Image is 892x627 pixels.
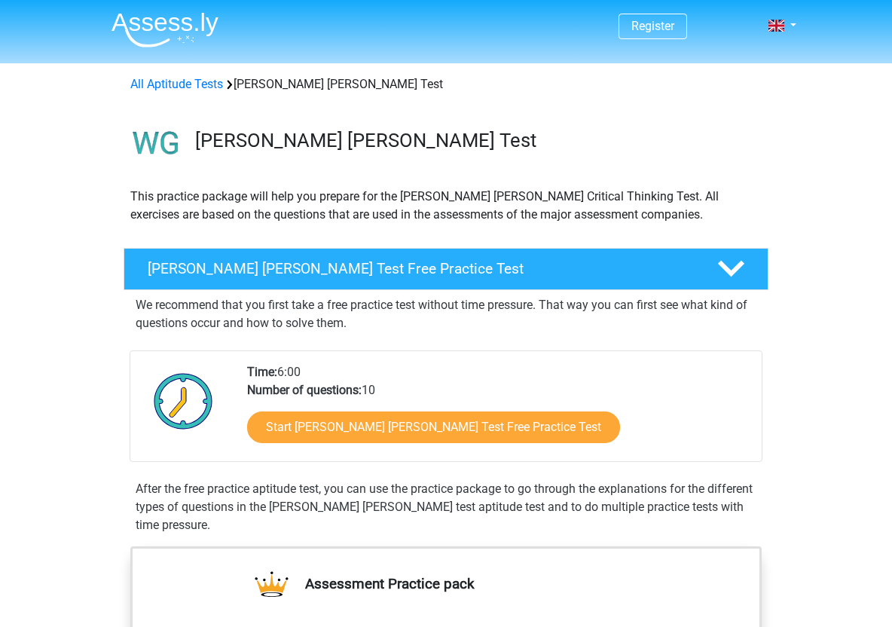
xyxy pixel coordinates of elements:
h4: [PERSON_NAME] [PERSON_NAME] Test Free Practice Test [148,260,693,277]
div: 6:00 10 [236,363,761,461]
a: All Aptitude Tests [130,77,223,91]
h3: [PERSON_NAME] [PERSON_NAME] Test [195,129,756,152]
a: Register [631,19,674,33]
img: watson glaser test [124,112,188,176]
img: Clock [145,363,221,439]
p: We recommend that you first take a free practice test without time pressure. That way you can fir... [136,296,756,332]
div: [PERSON_NAME] [PERSON_NAME] Test [124,75,768,93]
p: This practice package will help you prepare for the [PERSON_NAME] [PERSON_NAME] Critical Thinking... [130,188,762,224]
b: Number of questions: [247,383,362,397]
div: After the free practice aptitude test, you can use the practice package to go through the explana... [130,480,762,534]
b: Time: [247,365,277,379]
a: [PERSON_NAME] [PERSON_NAME] Test Free Practice Test [118,248,774,290]
a: Start [PERSON_NAME] [PERSON_NAME] Test Free Practice Test [247,411,620,443]
img: Assessly [111,12,218,47]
